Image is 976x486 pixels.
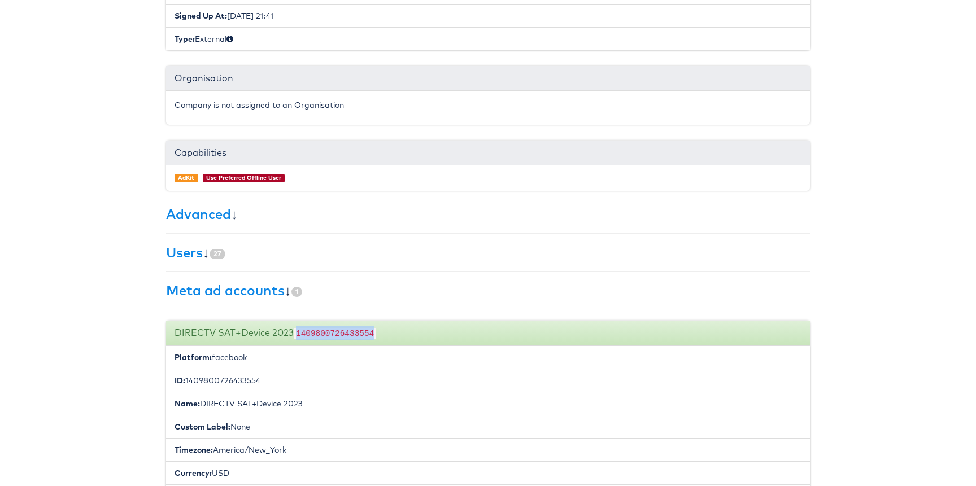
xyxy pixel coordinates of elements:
[166,27,810,50] li: External
[175,399,200,409] b: Name:
[178,174,194,182] a: AdKit
[166,205,231,222] a: Advanced
[166,461,810,485] li: USD
[166,346,810,369] li: facebook
[210,249,225,259] span: 27
[166,141,810,165] div: Capabilities
[175,445,213,455] b: Timezone:
[166,207,810,221] h3: ↓
[166,438,810,462] li: America/New_York
[166,282,285,299] a: Meta ad accounts
[226,34,233,44] span: Internal (staff) or External (client)
[206,174,281,182] a: Use Preferred Offline User
[166,369,810,392] li: 1409800726433554
[166,245,810,260] h3: ↓
[175,375,185,386] b: ID:
[175,34,195,44] b: Type:
[166,283,810,297] h3: ↓
[166,392,810,415] li: DIRECTV SAT+Device 2023
[166,4,810,28] li: [DATE] 21:41
[291,287,302,297] span: 1
[175,352,212,362] b: Platform:
[175,99,801,111] p: Company is not assigned to an Organisation
[166,321,810,346] div: DIRECTV SAT+Device 2023
[166,415,810,439] li: None
[175,468,212,478] b: Currency:
[166,66,810,91] div: Organisation
[166,244,203,261] a: Users
[175,11,227,21] b: Signed Up At:
[175,422,230,432] b: Custom Label:
[294,328,376,339] code: 1409800726433554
